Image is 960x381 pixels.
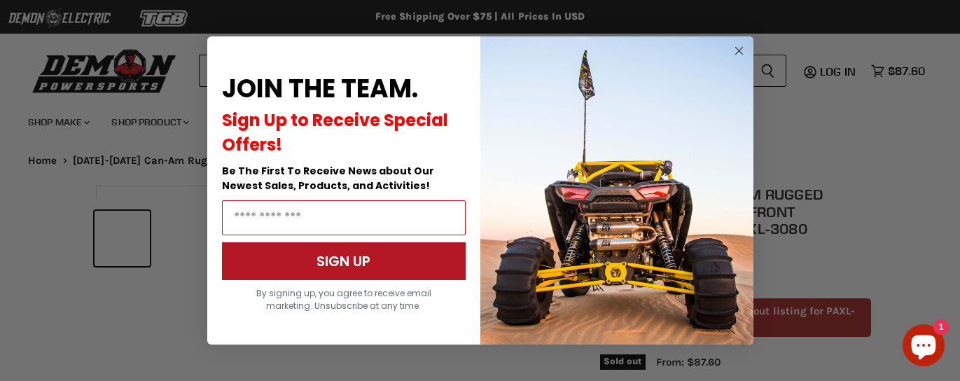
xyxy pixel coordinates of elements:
[898,324,949,370] inbox-online-store-chat: Shopify online store chat
[256,287,431,312] span: By signing up, you agree to receive email marketing. Unsubscribe at any time.
[222,71,418,106] span: JOIN THE TEAM.
[222,109,448,156] span: Sign Up to Receive Special Offers!
[222,242,466,280] button: SIGN UP
[222,164,434,193] span: Be The First To Receive News about Our Newest Sales, Products, and Activities!
[222,200,466,235] input: Email Address
[730,42,748,60] button: Close dialog
[480,36,753,345] img: a9095488-b6e7-41ba-879d-588abfab540b.jpeg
